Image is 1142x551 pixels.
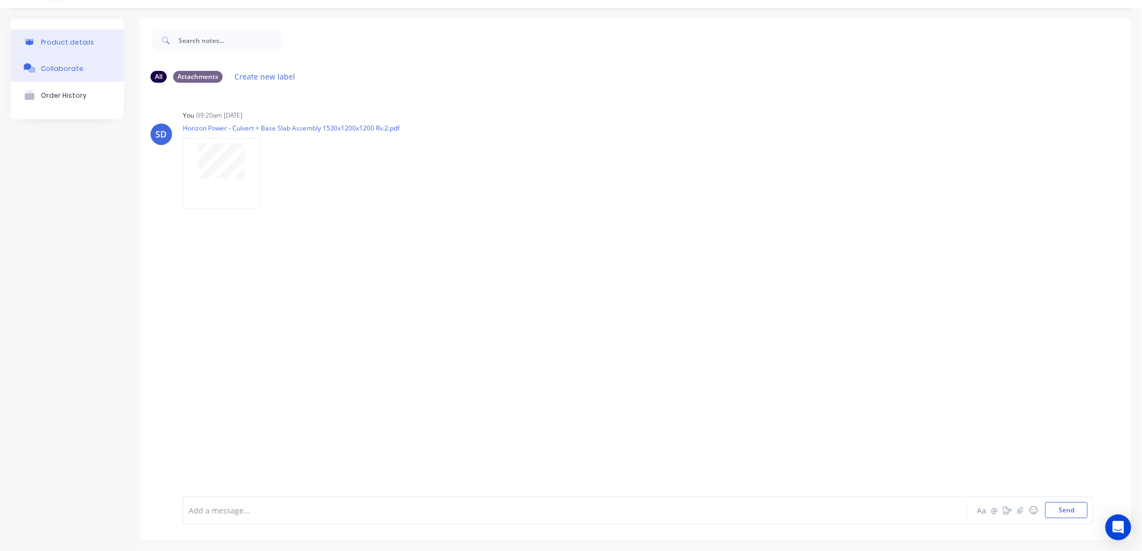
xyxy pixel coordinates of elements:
div: Attachments [173,71,223,83]
button: Product details [11,30,124,55]
div: SD [156,128,167,141]
div: Open Intercom Messenger [1105,514,1131,540]
button: @ [988,504,1001,517]
button: ☺ [1027,504,1040,517]
button: Create new label [229,69,301,84]
div: You [183,111,194,120]
input: Search notes... [179,30,285,51]
button: Aa [975,504,988,517]
div: 09:20am [DATE] [196,111,242,120]
div: Product details [41,38,94,46]
button: Collaborate [11,55,124,82]
div: All [151,71,167,83]
button: Send [1045,502,1088,518]
div: Order History [41,91,87,99]
p: Horizon Power - Culvert + Base Slab Assembly 1530x1200x1200 Rv.2.pdf [183,124,399,133]
button: Order History [11,82,124,108]
div: Collaborate [41,64,83,73]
